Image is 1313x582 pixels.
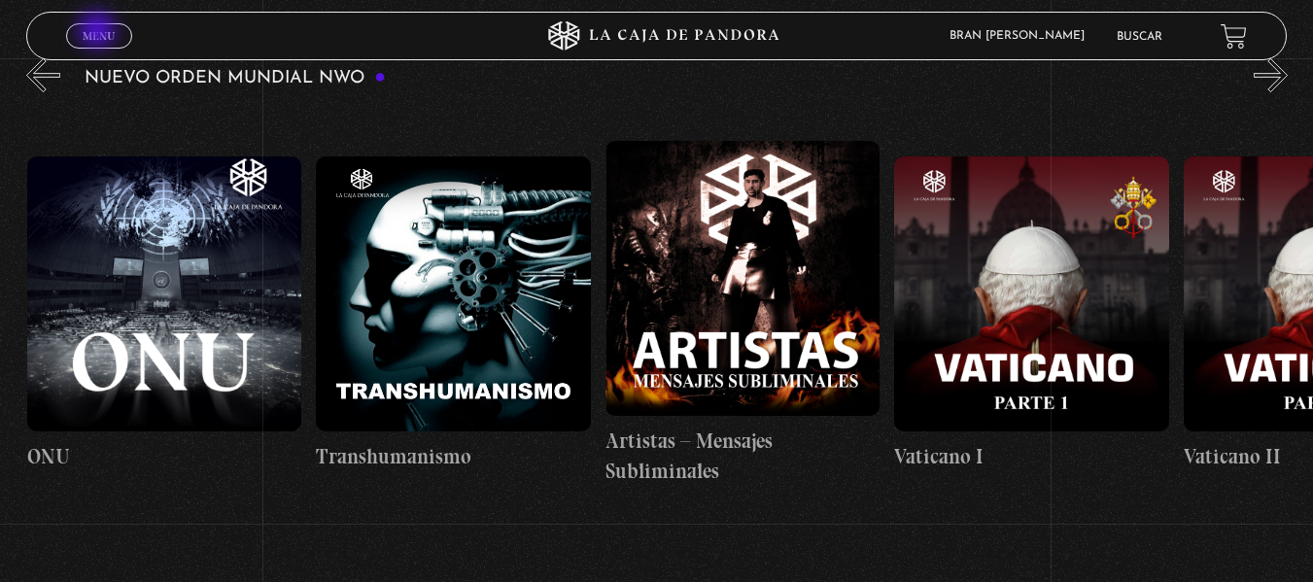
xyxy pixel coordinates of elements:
span: Menu [83,30,115,42]
a: ONU [27,107,302,521]
h4: Transhumanismo [316,441,591,472]
a: Buscar [1117,31,1162,43]
span: Bran [PERSON_NAME] [940,30,1104,42]
h4: ONU [27,441,302,472]
button: Previous [26,58,60,92]
a: Artistas – Mensajes Subliminales [605,107,881,521]
h4: Artistas – Mensajes Subliminales [605,426,881,487]
span: Cerrar [76,47,121,60]
h3: Nuevo Orden Mundial NWO [85,69,386,87]
h4: Vaticano I [894,441,1169,472]
a: Vaticano I [894,107,1169,521]
a: Transhumanismo [316,107,591,521]
a: View your shopping cart [1221,22,1247,49]
button: Next [1254,58,1288,92]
